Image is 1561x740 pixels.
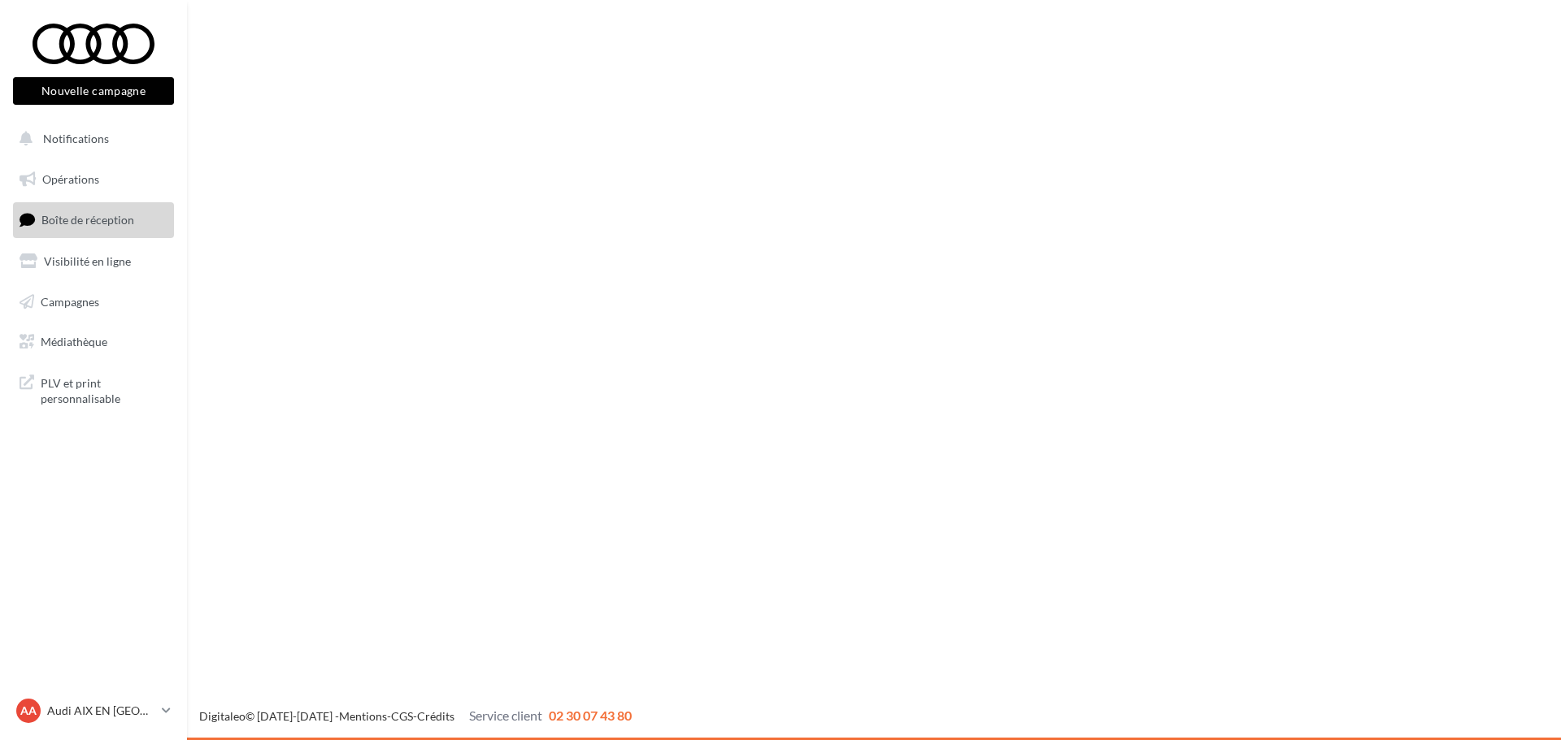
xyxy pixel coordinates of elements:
[42,172,99,186] span: Opérations
[199,709,632,723] span: © [DATE]-[DATE] - - -
[339,709,387,723] a: Mentions
[20,703,37,719] span: AA
[10,162,177,197] a: Opérations
[10,245,177,279] a: Visibilité en ligne
[43,132,109,145] span: Notifications
[10,202,177,237] a: Boîte de réception
[41,213,134,227] span: Boîte de réception
[10,122,171,156] button: Notifications
[44,254,131,268] span: Visibilité en ligne
[41,335,107,348] span: Médiathèque
[417,709,454,723] a: Crédits
[10,285,177,319] a: Campagnes
[41,372,167,407] span: PLV et print personnalisable
[41,294,99,308] span: Campagnes
[10,325,177,359] a: Médiathèque
[469,708,542,723] span: Service client
[47,703,155,719] p: Audi AIX EN [GEOGRAPHIC_DATA]
[13,695,174,726] a: AA Audi AIX EN [GEOGRAPHIC_DATA]
[10,366,177,413] a: PLV et print personnalisable
[199,709,246,723] a: Digitaleo
[391,709,413,723] a: CGS
[13,77,174,105] button: Nouvelle campagne
[549,708,632,723] span: 02 30 07 43 80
